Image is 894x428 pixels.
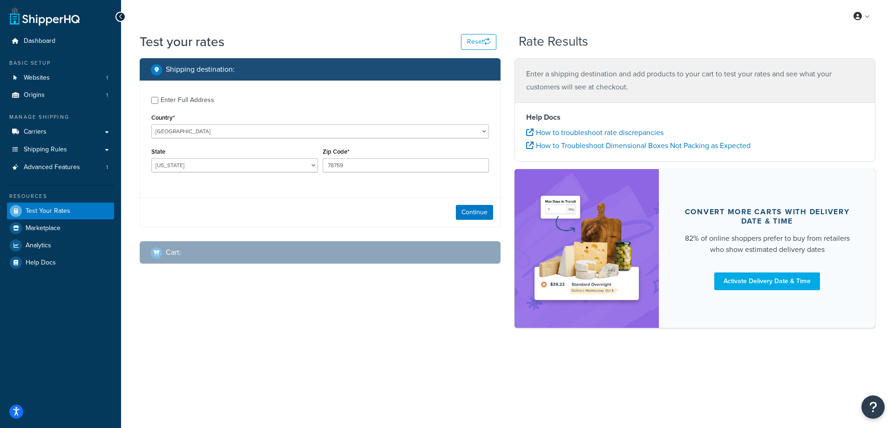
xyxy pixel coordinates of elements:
label: Zip Code* [323,148,349,155]
a: Test Your Rates [7,203,114,219]
li: Advanced Features [7,159,114,176]
h2: Shipping destination : [166,65,235,74]
h4: Help Docs [526,112,864,123]
h1: Test your rates [140,33,224,51]
span: Dashboard [24,37,55,45]
span: Analytics [26,242,51,250]
div: Basic Setup [7,59,114,67]
div: Resources [7,192,114,200]
span: Websites [24,74,50,82]
span: Help Docs [26,259,56,267]
a: Activate Delivery Date & Time [714,272,820,290]
label: State [151,148,165,155]
a: Carriers [7,123,114,141]
label: Country* [151,114,175,121]
a: Analytics [7,237,114,254]
span: Shipping Rules [24,146,67,154]
li: Origins [7,87,114,104]
a: Origins1 [7,87,114,104]
a: How to troubleshoot rate discrepancies [526,127,664,138]
span: 1 [106,163,108,171]
a: Advanced Features1 [7,159,114,176]
a: Shipping Rules [7,141,114,158]
div: 82% of online shoppers prefer to buy from retailers who show estimated delivery dates [681,233,853,255]
img: feature-image-ddt-36eae7f7280da8017bfb280eaccd9c446f90b1fe08728e4019434db127062ab4.png [528,183,645,314]
p: Enter a shipping destination and add products to your cart to test your rates and see what your c... [526,68,864,94]
span: 1 [106,91,108,99]
span: Test Your Rates [26,207,70,215]
h2: Rate Results [519,34,588,49]
div: Enter Full Address [161,94,214,107]
span: 1 [106,74,108,82]
span: Advanced Features [24,163,80,171]
a: Help Docs [7,254,114,271]
a: How to Troubleshoot Dimensional Boxes Not Packing as Expected [526,140,751,151]
input: Enter Full Address [151,97,158,104]
li: Websites [7,69,114,87]
button: Continue [456,205,493,220]
span: Marketplace [26,224,61,232]
a: Dashboard [7,33,114,50]
span: Carriers [24,128,47,136]
div: Manage Shipping [7,113,114,121]
span: Origins [24,91,45,99]
button: Open Resource Center [861,395,885,419]
a: Websites1 [7,69,114,87]
a: Marketplace [7,220,114,237]
button: Reset [461,34,496,50]
div: Convert more carts with delivery date & time [681,207,853,226]
h2: Cart : [166,248,181,257]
